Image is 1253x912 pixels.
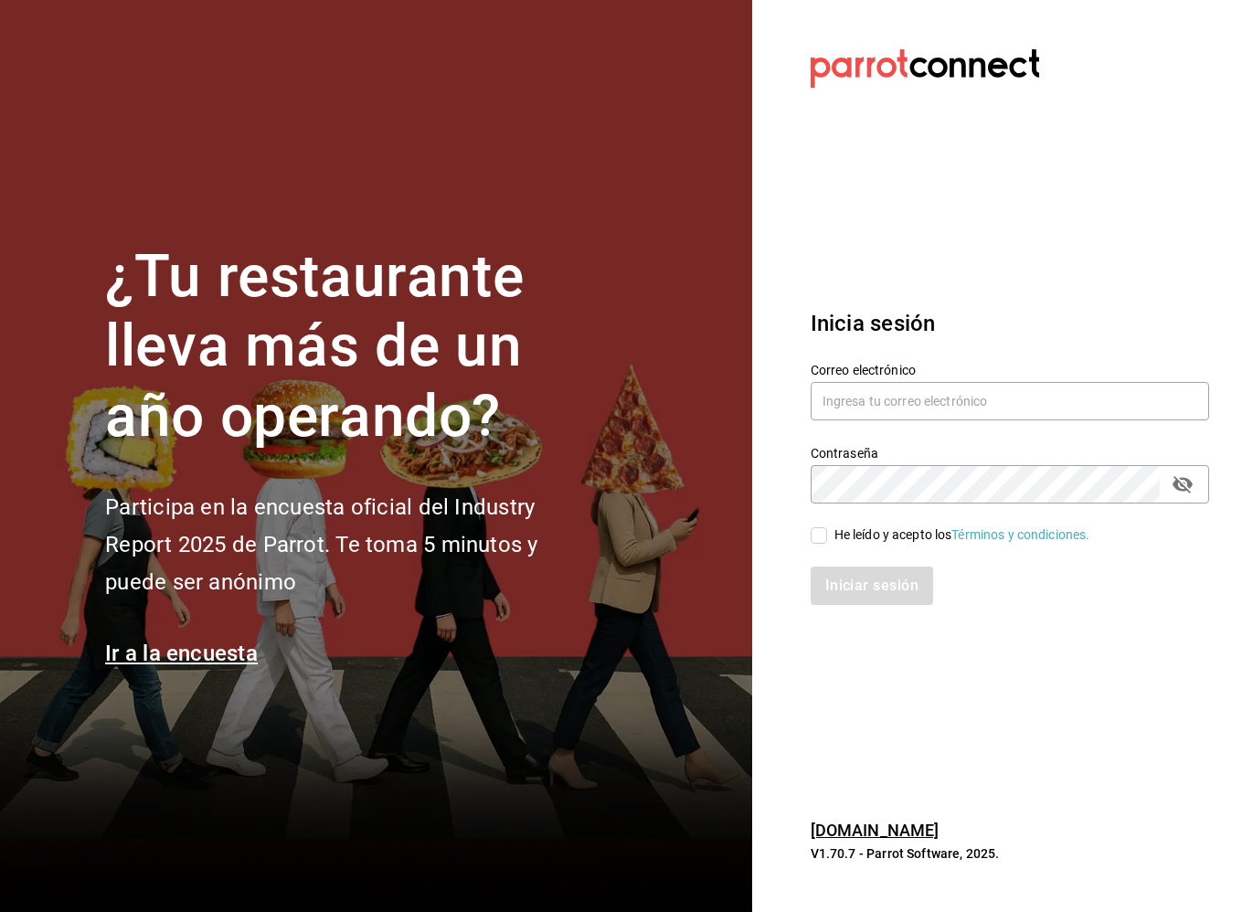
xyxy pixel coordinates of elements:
[951,527,1089,542] a: Términos y condiciones.
[811,844,1209,863] p: V1.70.7 - Parrot Software, 2025.
[811,446,1209,459] label: Contraseña
[811,363,1209,376] label: Correo electrónico
[1167,469,1198,500] button: passwordField
[811,821,940,840] a: [DOMAIN_NAME]
[105,489,599,600] h2: Participa en la encuesta oficial del Industry Report 2025 de Parrot. Te toma 5 minutos y puede se...
[811,382,1209,420] input: Ingresa tu correo electrónico
[834,525,1090,545] div: He leído y acepto los
[105,242,599,452] h1: ¿Tu restaurante lleva más de un año operando?
[105,641,258,666] a: Ir a la encuesta
[811,307,1209,340] h3: Inicia sesión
